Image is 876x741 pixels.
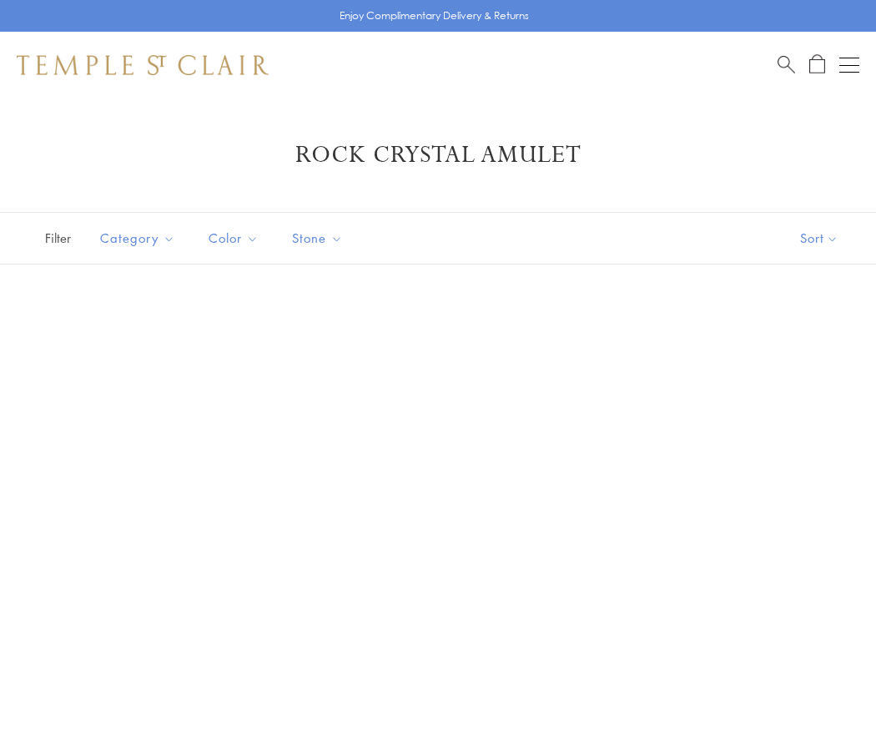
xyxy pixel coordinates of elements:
[809,54,825,75] a: Open Shopping Bag
[200,228,271,249] span: Color
[763,213,876,264] button: Show sort by
[88,219,188,257] button: Category
[42,140,834,170] h1: Rock Crystal Amulet
[284,228,355,249] span: Stone
[839,55,859,75] button: Open navigation
[340,8,529,24] p: Enjoy Complimentary Delivery & Returns
[92,228,188,249] span: Category
[778,54,795,75] a: Search
[17,55,269,75] img: Temple St. Clair
[279,219,355,257] button: Stone
[196,219,271,257] button: Color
